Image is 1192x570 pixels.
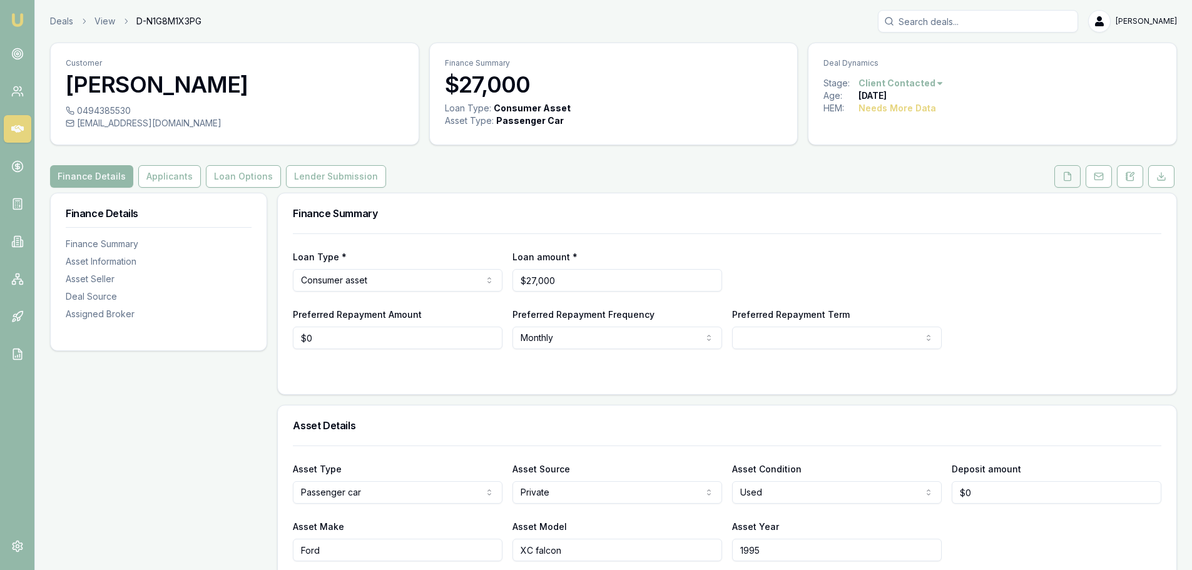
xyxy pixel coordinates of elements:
[66,255,252,268] div: Asset Information
[878,10,1078,33] input: Search deals
[512,309,655,320] label: Preferred Repayment Frequency
[136,15,201,28] span: D-N1G8M1X3PG
[66,273,252,285] div: Asset Seller
[50,165,133,188] button: Finance Details
[66,238,252,250] div: Finance Summary
[293,208,1161,218] h3: Finance Summary
[66,72,404,97] h3: [PERSON_NAME]
[136,165,203,188] a: Applicants
[445,102,491,115] div: Loan Type:
[858,102,936,115] div: Needs More Data
[512,269,722,292] input: $
[952,464,1021,474] label: Deposit amount
[66,117,404,130] div: [EMAIL_ADDRESS][DOMAIN_NAME]
[512,252,578,262] label: Loan amount *
[732,521,779,532] label: Asset Year
[293,327,502,349] input: $
[206,165,281,188] button: Loan Options
[494,102,571,115] div: Consumer Asset
[286,165,386,188] button: Lender Submission
[293,521,344,532] label: Asset Make
[952,481,1161,504] input: $
[823,77,858,89] div: Stage:
[823,89,858,102] div: Age:
[445,72,783,97] h3: $27,000
[66,308,252,320] div: Assigned Broker
[496,115,564,127] div: Passenger Car
[732,309,850,320] label: Preferred Repayment Term
[66,290,252,303] div: Deal Source
[138,165,201,188] button: Applicants
[293,309,422,320] label: Preferred Repayment Amount
[66,208,252,218] h3: Finance Details
[50,15,201,28] nav: breadcrumb
[10,13,25,28] img: emu-icon-u.png
[823,58,1161,68] p: Deal Dynamics
[203,165,283,188] a: Loan Options
[1116,16,1177,26] span: [PERSON_NAME]
[66,104,404,117] div: 0494385530
[293,420,1161,430] h3: Asset Details
[445,58,783,68] p: Finance Summary
[512,464,570,474] label: Asset Source
[512,521,567,532] label: Asset Model
[283,165,389,188] a: Lender Submission
[445,115,494,127] div: Asset Type :
[293,464,342,474] label: Asset Type
[858,77,944,89] button: Client Contacted
[823,102,858,115] div: HEM:
[66,58,404,68] p: Customer
[50,165,136,188] a: Finance Details
[858,89,887,102] div: [DATE]
[732,464,802,474] label: Asset Condition
[94,15,115,28] a: View
[50,15,73,28] a: Deals
[293,252,347,262] label: Loan Type *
